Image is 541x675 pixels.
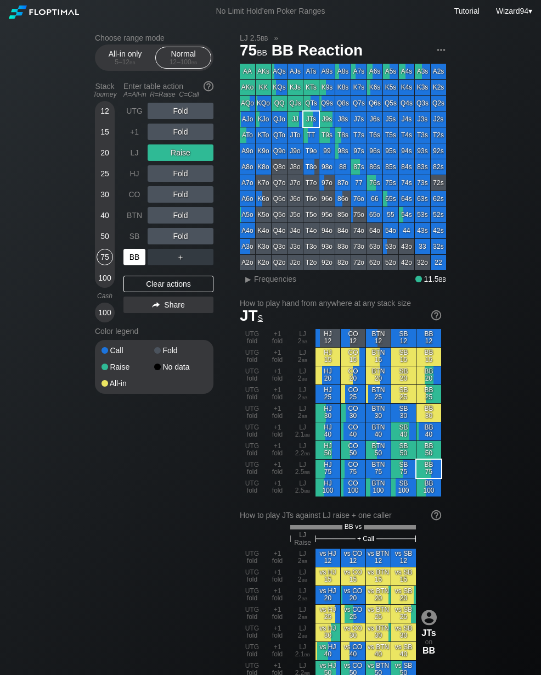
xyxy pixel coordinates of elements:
[288,255,303,270] div: J2o
[367,255,382,270] div: 62o
[256,127,271,143] div: KTo
[97,124,113,140] div: 15
[240,404,264,422] div: UTG fold
[265,441,290,459] div: +1 fold
[416,422,441,440] div: BB 40
[95,322,213,340] div: Color legend
[240,64,255,79] div: AA
[265,348,290,366] div: +1 fold
[319,255,335,270] div: 92o
[416,348,441,366] div: BB 15
[123,77,213,103] div: Enter table action
[91,77,119,103] div: Stack
[256,255,271,270] div: K2o
[240,329,264,347] div: UTG fold
[265,366,290,384] div: +1 fold
[391,348,416,366] div: SB 15
[254,275,296,283] span: Frequencies
[240,127,255,143] div: ATo
[240,191,255,207] div: A6o
[383,80,398,95] div: K5s
[366,385,391,403] div: BTN 25
[303,143,319,159] div: T9o
[272,239,287,254] div: Q3o
[335,255,351,270] div: 82o
[399,239,414,254] div: 43o
[288,223,303,238] div: J4o
[148,186,213,203] div: Fold
[366,366,391,384] div: BTN 20
[148,249,213,265] div: ＋
[240,385,264,403] div: UTG fold
[240,175,255,191] div: A7o
[272,255,287,270] div: Q2o
[391,366,416,384] div: SB 20
[493,5,534,17] div: ▾
[305,431,311,438] span: bb
[303,255,319,270] div: T2o
[265,385,290,403] div: +1 fold
[366,441,391,459] div: BTN 50
[160,58,206,66] div: 12 – 100
[319,143,335,159] div: 99
[240,207,255,222] div: A5o
[383,191,398,207] div: 65s
[351,159,367,175] div: 87s
[97,103,113,119] div: 12
[367,127,382,143] div: T6s
[367,239,382,254] div: 63o
[335,175,351,191] div: 87o
[431,239,446,254] div: 32s
[351,255,367,270] div: 72o
[319,127,335,143] div: T9s
[415,127,430,143] div: T3s
[97,249,113,265] div: 75
[272,159,287,175] div: Q8o
[240,159,255,175] div: A8o
[256,143,271,159] div: K9o
[148,124,213,140] div: Fold
[399,80,414,95] div: K4s
[256,96,271,111] div: KQo
[148,228,213,244] div: Fold
[302,393,308,401] span: bb
[240,80,255,95] div: AKo
[288,175,303,191] div: J7o
[288,80,303,95] div: KJs
[240,111,255,127] div: AJo
[148,144,213,161] div: Raise
[399,223,414,238] div: 44
[123,91,213,98] div: A=All-in R=Raise C=Call
[102,380,154,387] div: All-in
[129,58,136,66] span: bb
[383,175,398,191] div: 75s
[430,509,442,521] img: help.32db89a4.svg
[335,96,351,111] div: Q8s
[240,299,441,308] h2: How to play hand from anywhere at any stack size
[256,64,271,79] div: AKs
[415,175,430,191] div: 73s
[290,422,315,440] div: LJ 2.1
[319,159,335,175] div: 98o
[319,111,335,127] div: J9s
[351,64,367,79] div: A7s
[302,337,308,345] span: bb
[383,143,398,159] div: 95s
[341,348,365,366] div: CO 15
[383,96,398,111] div: Q5s
[148,103,213,119] div: Fold
[303,127,319,143] div: TT
[240,239,255,254] div: A3o
[351,223,367,238] div: 74o
[335,191,351,207] div: 86o
[399,64,414,79] div: A4s
[431,175,446,191] div: 72s
[123,186,145,203] div: CO
[431,64,446,79] div: A2s
[399,255,414,270] div: 42o
[256,111,271,127] div: KJo
[288,207,303,222] div: J5o
[303,191,319,207] div: T6o
[315,348,340,366] div: HJ 15
[315,441,340,459] div: HJ 50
